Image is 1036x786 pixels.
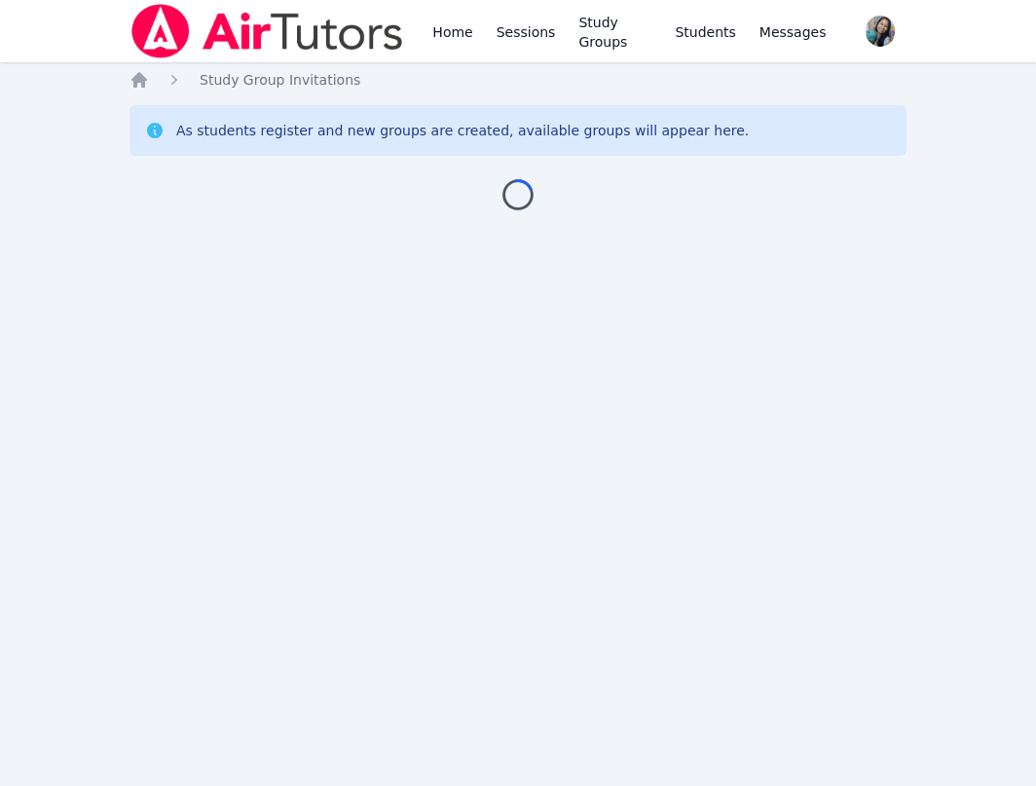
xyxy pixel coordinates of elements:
[200,70,360,90] a: Study Group Invitations
[200,72,360,88] span: Study Group Invitations
[176,121,749,140] div: As students register and new groups are created, available groups will appear here.
[129,70,906,90] nav: Breadcrumb
[129,4,405,58] img: Air Tutors
[759,22,827,42] span: Messages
